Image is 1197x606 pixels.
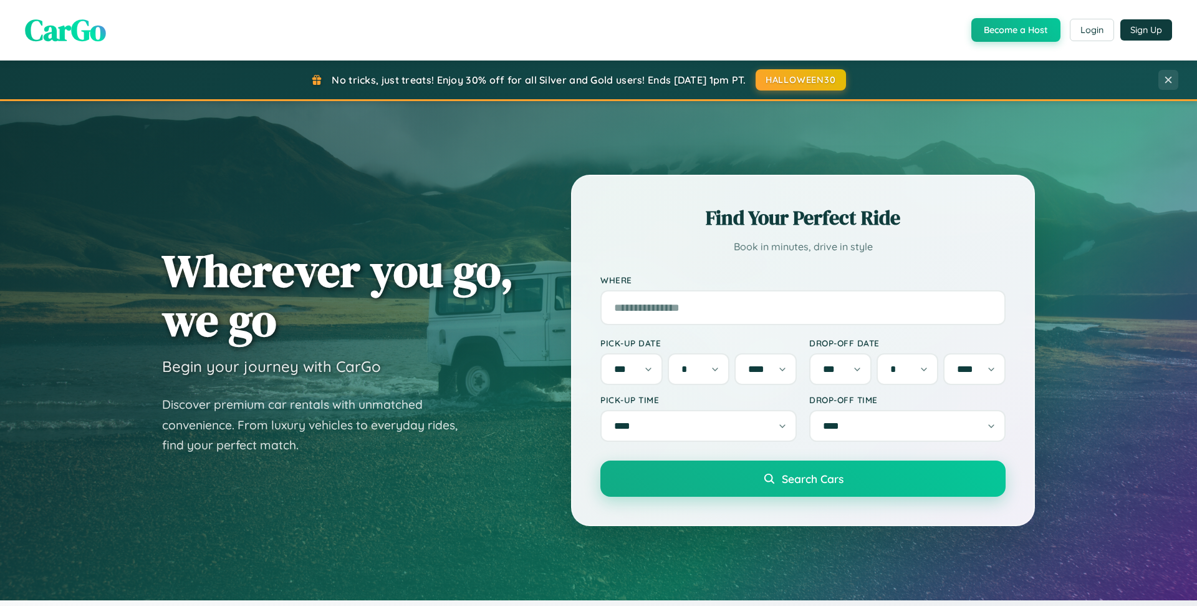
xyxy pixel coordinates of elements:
[1120,19,1172,41] button: Sign Up
[809,338,1006,348] label: Drop-off Date
[600,275,1006,285] label: Where
[971,18,1060,42] button: Become a Host
[162,394,474,456] p: Discover premium car rentals with unmatched convenience. From luxury vehicles to everyday rides, ...
[600,338,797,348] label: Pick-up Date
[332,74,746,86] span: No tricks, just treats! Enjoy 30% off for all Silver and Gold users! Ends [DATE] 1pm PT.
[600,204,1006,232] h2: Find Your Perfect Ride
[25,9,106,51] span: CarGo
[756,69,846,90] button: HALLOWEEN30
[809,394,1006,405] label: Drop-off Time
[600,461,1006,497] button: Search Cars
[782,472,844,486] span: Search Cars
[1070,19,1114,41] button: Login
[600,394,797,405] label: Pick-up Time
[162,357,381,376] h3: Begin your journey with CarGo
[162,246,514,345] h1: Wherever you go, we go
[600,238,1006,256] p: Book in minutes, drive in style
